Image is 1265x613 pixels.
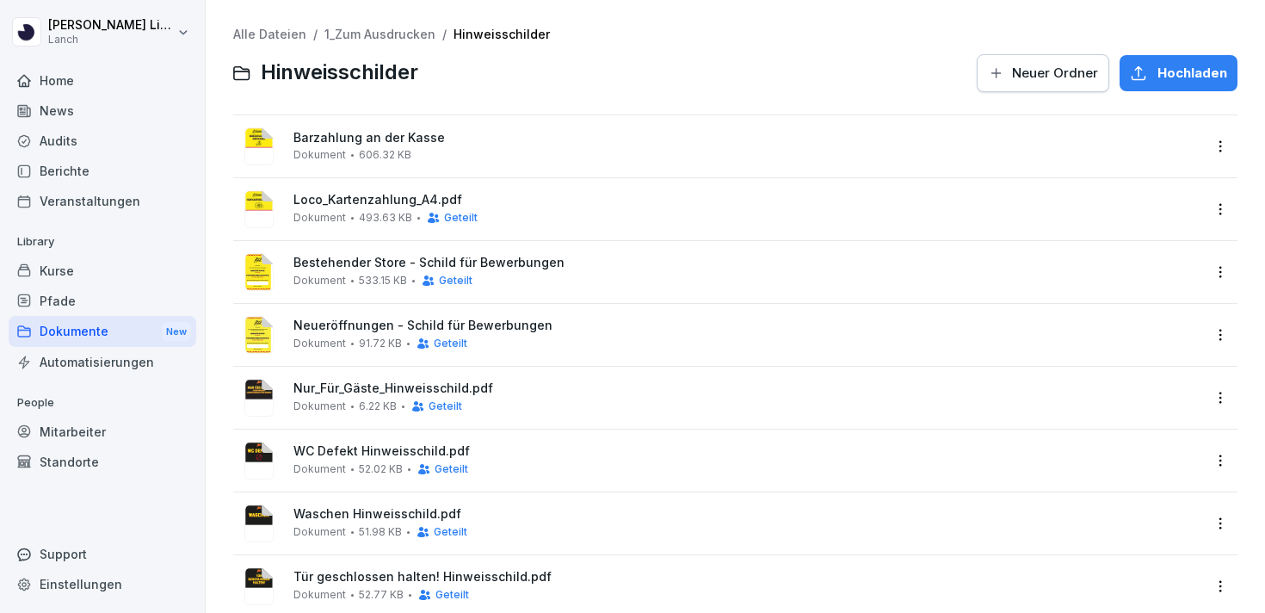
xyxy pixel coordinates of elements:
span: Hinweisschilder [261,60,418,85]
span: Bestehender Store - Schild für Bewerbungen [293,256,1201,270]
span: Tür geschlossen halten! Hinweisschild.pdf [293,570,1201,585]
span: Hochladen [1157,64,1227,83]
a: Alle Dateien [233,27,306,41]
span: Waschen Hinweisschild.pdf [293,507,1201,522]
a: News [9,96,196,126]
span: Dokument [293,337,346,350]
span: Geteilt [429,400,462,412]
span: 51.98 KB [359,526,402,538]
button: Hochladen [1120,55,1237,91]
span: Dokument [293,463,346,475]
a: Audits [9,126,196,156]
a: Kurse [9,256,196,286]
a: Standorte [9,447,196,477]
span: Barzahlung an der Kasse [293,131,1201,146]
span: Dokument [293,400,346,412]
p: [PERSON_NAME] Liebhold [48,18,174,33]
span: Dokument [293,212,346,224]
span: 493.63 KB [359,212,412,224]
span: / [313,28,318,42]
span: WC Defekt Hinweisschild.pdf [293,444,1201,459]
span: 91.72 KB [359,337,402,350]
button: Neuer Ordner [977,54,1109,92]
span: Nur_Für_Gäste_Hinweisschild.pdf [293,381,1201,396]
span: Dokument [293,526,346,538]
p: Lanch [48,34,174,46]
span: 52.02 KB [359,463,403,475]
a: DokumenteNew [9,316,196,348]
a: Home [9,65,196,96]
span: 606.32 KB [359,149,411,161]
a: Einstellungen [9,569,196,599]
p: Library [9,228,196,256]
span: Neuer Ordner [1012,64,1098,83]
span: Dokument [293,589,346,601]
a: 1_Zum Ausdrucken [324,27,435,41]
span: Geteilt [435,463,468,475]
span: / [442,28,447,42]
span: Geteilt [439,275,472,287]
span: Dokument [293,149,346,161]
span: Dokument [293,275,346,287]
span: 6.22 KB [359,400,397,412]
a: Berichte [9,156,196,186]
span: Geteilt [434,337,467,350]
div: New [162,322,191,342]
div: Support [9,539,196,569]
a: Automatisierungen [9,347,196,377]
span: 52.77 KB [359,589,404,601]
span: Loco_Kartenzahlung_A4.pdf [293,193,1201,207]
p: People [9,389,196,417]
a: Veranstaltungen [9,186,196,216]
span: 533.15 KB [359,275,407,287]
span: Geteilt [435,589,469,601]
span: Geteilt [434,526,467,538]
span: Neueröffnungen - Schild für Bewerbungen [293,319,1201,333]
a: Pfade [9,286,196,316]
span: Geteilt [444,212,478,224]
div: Dokumente [9,316,196,348]
a: Hinweisschilder [454,27,550,41]
a: Mitarbeiter [9,417,196,447]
